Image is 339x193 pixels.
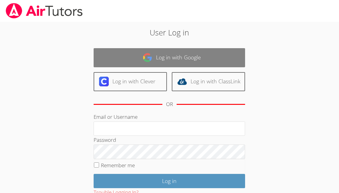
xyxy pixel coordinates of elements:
img: classlink-logo-d6bb404cc1216ec64c9a2012d9dc4662098be43eaf13dc465df04b49fa7ab582.svg [177,77,187,86]
div: OR [166,100,173,109]
label: Password [94,136,116,143]
h2: User Log in [78,27,261,38]
a: Log in with ClassLink [172,72,245,91]
input: Log in [94,174,245,188]
a: Log in with Clever [94,72,167,91]
label: Remember me [101,162,135,169]
img: google-logo-50288ca7cdecda66e5e0955fdab243c47b7ad437acaf1139b6f446037453330a.svg [143,53,152,62]
a: Log in with Google [94,48,245,67]
img: clever-logo-6eab21bc6e7a338710f1a6ff85c0baf02591cd810cc4098c63d3a4b26e2feb20.svg [99,77,109,86]
img: airtutors_banner-c4298cdbf04f3fff15de1276eac7730deb9818008684d7c2e4769d2f7ddbe033.png [5,3,83,18]
label: Email or Username [94,113,138,120]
